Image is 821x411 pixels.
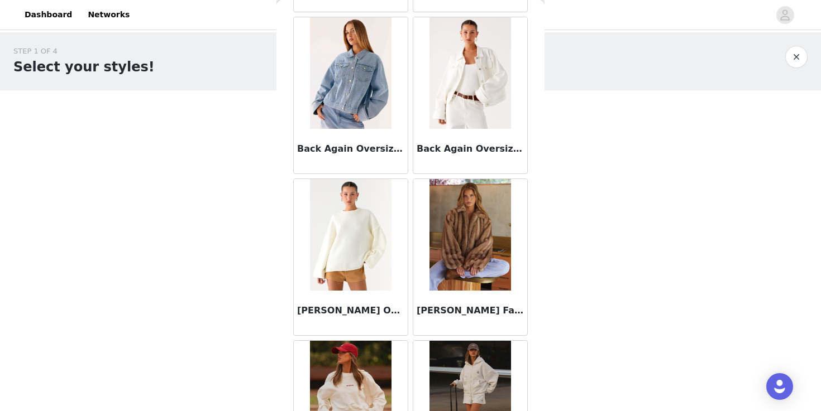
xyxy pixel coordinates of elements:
div: avatar [780,6,790,24]
img: Back Again Oversized Denim Jacket - White [429,17,510,129]
a: Dashboard [18,2,79,27]
img: Jack Oversized Knit Sweater - Cream [310,179,391,291]
h3: Back Again Oversized Denim Jacket - White [417,142,524,156]
h3: [PERSON_NAME] Faux Fur [PERSON_NAME] [417,304,524,317]
h3: Back Again Oversized Denim Jacket - Light Wash Blue [297,142,404,156]
img: Back Again Oversized Denim Jacket - Light Wash Blue [310,17,391,129]
div: STEP 1 OF 4 [13,46,155,57]
h3: [PERSON_NAME] Oversized Knit Sweater - Cream [297,304,404,317]
img: Naylor Faux Fur Jacket - Brown [429,179,510,291]
a: Networks [81,2,136,27]
div: Open Intercom Messenger [766,373,793,400]
h1: Select your styles! [13,57,155,77]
